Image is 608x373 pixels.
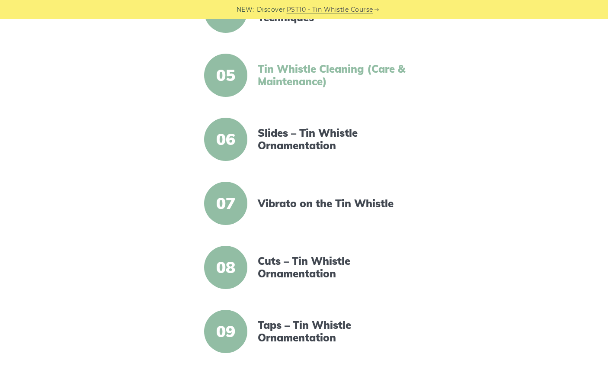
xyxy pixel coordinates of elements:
[204,182,247,225] span: 07
[257,5,285,15] span: Discover
[287,5,373,15] a: PST10 - Tin Whistle Course
[258,63,406,88] a: Tin Whistle Cleaning (Care & Maintenance)
[258,197,406,210] a: Vibrato on the Tin Whistle
[204,246,247,289] span: 08
[258,255,406,280] a: Cuts – Tin Whistle Ornamentation
[237,5,254,15] span: NEW:
[204,54,247,97] span: 05
[258,127,406,152] a: Slides – Tin Whistle Ornamentation
[204,118,247,161] span: 06
[258,319,406,344] a: Taps – Tin Whistle Ornamentation
[204,310,247,353] span: 09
